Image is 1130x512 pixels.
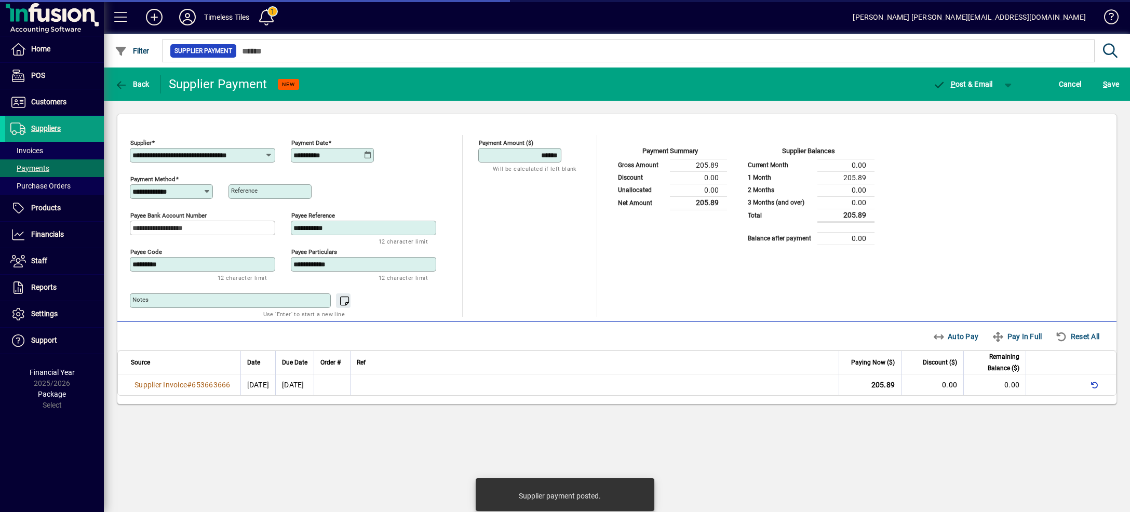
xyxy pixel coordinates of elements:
[10,146,43,155] span: Invoices
[169,76,267,92] div: Supplier Payment
[291,139,328,146] mat-label: Payment Date
[743,232,817,245] td: Balance after payment
[10,164,49,172] span: Payments
[31,257,47,265] span: Staff
[851,357,895,368] span: Paying Now ($)
[247,381,270,389] span: [DATE]
[670,159,727,171] td: 205.89
[519,491,601,501] div: Supplier payment posted.
[743,159,817,171] td: Current Month
[31,204,61,212] span: Products
[1059,76,1082,92] span: Cancel
[871,381,895,389] span: 205.89
[5,328,104,354] a: Support
[1103,80,1107,88] span: S
[5,89,104,115] a: Customers
[853,9,1086,25] div: [PERSON_NAME] [PERSON_NAME][EMAIL_ADDRESS][DOMAIN_NAME]
[1056,75,1084,93] button: Cancel
[231,187,258,194] mat-label: Reference
[670,196,727,209] td: 205.89
[5,275,104,301] a: Reports
[291,212,335,219] mat-label: Payee Reference
[933,80,993,88] span: ost & Email
[5,159,104,177] a: Payments
[5,63,104,89] a: POS
[743,135,875,245] app-page-summary-card: Supplier Balances
[670,171,727,184] td: 0.00
[5,301,104,327] a: Settings
[5,36,104,62] a: Home
[5,177,104,195] a: Purchase Orders
[992,328,1042,345] span: Pay In Full
[291,248,337,255] mat-label: Payee Particulars
[31,283,57,291] span: Reports
[31,309,58,318] span: Settings
[743,196,817,209] td: 3 Months (and over)
[31,336,57,344] span: Support
[743,146,875,159] div: Supplier Balances
[31,98,66,106] span: Customers
[988,327,1046,346] button: Pay In Full
[112,75,152,93] button: Back
[38,390,66,398] span: Package
[5,222,104,248] a: Financials
[192,381,230,389] span: 653663666
[130,248,162,255] mat-label: Payee Code
[263,308,345,320] mat-hint: Use 'Enter' to start a new line
[282,357,307,368] span: Due Date
[942,381,957,389] span: 0.00
[817,209,875,222] td: 205.89
[204,9,249,25] div: Timeless Tiles
[479,139,533,146] mat-label: Payment Amount ($)
[275,374,314,395] td: [DATE]
[132,296,149,303] mat-label: Notes
[817,232,875,245] td: 0.00
[5,195,104,221] a: Products
[1004,381,1019,389] span: 0.00
[613,135,727,210] app-page-summary-card: Payment Summary
[5,142,104,159] a: Invoices
[282,81,295,88] span: NEW
[970,351,1019,374] span: Remaining Balance ($)
[115,47,150,55] span: Filter
[670,184,727,196] td: 0.00
[130,212,207,219] mat-label: Payee Bank Account Number
[613,146,727,159] div: Payment Summary
[817,184,875,196] td: 0.00
[1096,2,1117,36] a: Knowledge Base
[379,272,428,284] mat-hint: 12 character limit
[743,209,817,222] td: Total
[357,357,366,368] span: Ref
[5,248,104,274] a: Staff
[104,75,161,93] app-page-header-button: Back
[31,71,45,79] span: POS
[247,357,260,368] span: Date
[31,45,50,53] span: Home
[30,368,75,376] span: Financial Year
[174,46,232,56] span: Supplier Payment
[112,42,152,60] button: Filter
[743,171,817,184] td: 1 Month
[1100,75,1122,93] button: Save
[320,357,341,368] span: Order #
[10,182,71,190] span: Purchase Orders
[743,184,817,196] td: 2 Months
[817,171,875,184] td: 205.89
[171,8,204,26] button: Profile
[218,272,267,284] mat-hint: 12 character limit
[1051,327,1104,346] button: Reset all
[817,159,875,171] td: 0.00
[927,75,998,93] button: Post & Email
[115,80,150,88] span: Back
[817,196,875,209] td: 0.00
[379,235,428,247] mat-hint: 12 character limit
[31,230,64,238] span: Financials
[1103,76,1119,92] span: ave
[130,176,176,183] mat-label: Payment method
[951,80,956,88] span: P
[134,381,187,389] span: Supplier Invoice
[131,357,150,368] span: Source
[138,8,171,26] button: Add
[1055,328,1099,345] span: Reset All
[187,381,192,389] span: #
